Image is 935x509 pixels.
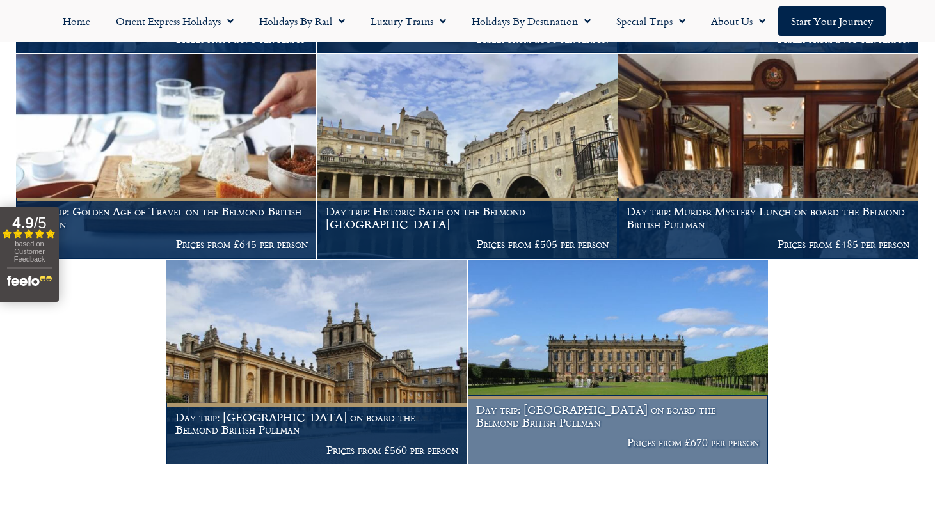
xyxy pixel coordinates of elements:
[618,54,919,259] a: Day trip: Murder Mystery Lunch on board the Belmond British Pullman Prices from £485 per person
[627,205,909,230] h1: Day trip: Murder Mystery Lunch on board the Belmond British Pullman
[468,260,769,465] a: Day trip: [GEOGRAPHIC_DATA] on board the Belmond British Pullman Prices from £670 per person
[25,238,308,251] p: Prices from £645 per person
[326,205,609,230] h1: Day trip: Historic Bath on the Belmond [GEOGRAPHIC_DATA]
[50,6,103,36] a: Home
[476,436,759,449] p: Prices from £670 per person
[603,6,698,36] a: Special Trips
[25,33,308,45] p: Prices from £695 per person
[103,6,246,36] a: Orient Express Holidays
[317,54,618,259] a: Day trip: Historic Bath on the Belmond [GEOGRAPHIC_DATA] Prices from £505 per person
[175,444,458,457] p: Prices from £560 per person
[358,6,459,36] a: Luxury Trains
[246,6,358,36] a: Holidays by Rail
[459,6,603,36] a: Holidays by Destination
[627,238,909,251] p: Prices from £485 per person
[326,238,609,251] p: Prices from £505 per person
[175,411,458,436] h1: Day trip: [GEOGRAPHIC_DATA] on board the Belmond British Pullman
[166,260,467,465] a: Day trip: [GEOGRAPHIC_DATA] on board the Belmond British Pullman Prices from £560 per person
[16,54,317,259] a: Day trip: Golden Age of Travel on the Belmond British Pullman Prices from £645 per person
[476,403,759,428] h1: Day trip: [GEOGRAPHIC_DATA] on board the Belmond British Pullman
[25,205,308,230] h1: Day trip: Golden Age of Travel on the Belmond British Pullman
[778,6,886,36] a: Start your Journey
[6,6,929,36] nav: Menu
[698,6,778,36] a: About Us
